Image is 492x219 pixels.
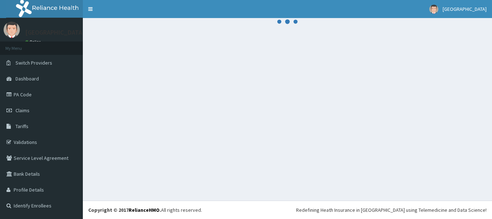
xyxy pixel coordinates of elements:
[15,107,30,114] span: Claims
[4,22,20,38] img: User Image
[88,207,161,213] strong: Copyright © 2017 .
[277,11,298,32] svg: audio-loading
[443,6,487,12] span: [GEOGRAPHIC_DATA]
[83,201,492,219] footer: All rights reserved.
[25,29,85,36] p: [GEOGRAPHIC_DATA]
[15,123,28,130] span: Tariffs
[15,75,39,82] span: Dashboard
[15,60,52,66] span: Switch Providers
[296,206,487,214] div: Redefining Heath Insurance in [GEOGRAPHIC_DATA] using Telemedicine and Data Science!
[429,5,438,14] img: User Image
[25,39,43,44] a: Online
[129,207,160,213] a: RelianceHMO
